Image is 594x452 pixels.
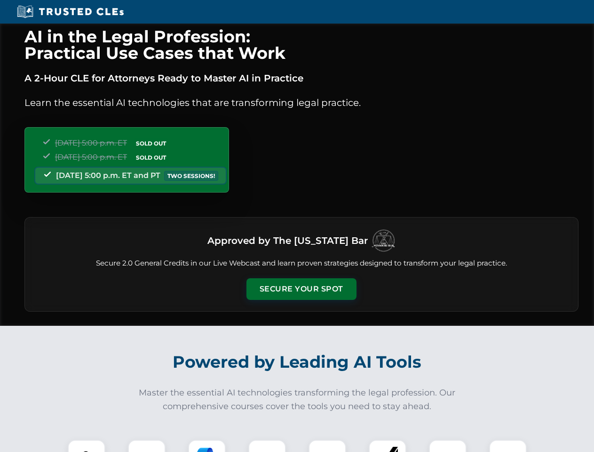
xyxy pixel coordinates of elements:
[24,95,578,110] p: Learn the essential AI technologies that are transforming legal practice.
[207,232,368,249] h3: Approved by The [US_STATE] Bar
[14,5,127,19] img: Trusted CLEs
[55,153,127,161] span: [DATE] 5:00 p.m. ET
[246,278,356,300] button: Secure Your Spot
[133,153,169,162] span: SOLD OUT
[24,71,578,86] p: A 2-Hour CLE for Attorneys Ready to Master AI in Practice
[133,386,462,413] p: Master the essential AI technologies transforming the legal profession. Our comprehensive courses...
[133,138,169,148] span: SOLD OUT
[372,229,395,252] img: Logo
[24,28,578,61] h1: AI in the Legal Profession: Practical Use Cases that Work
[36,258,567,269] p: Secure 2.0 General Credits in our Live Webcast and learn proven strategies designed to transform ...
[37,346,558,379] h2: Powered by Leading AI Tools
[55,138,127,147] span: [DATE] 5:00 p.m. ET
